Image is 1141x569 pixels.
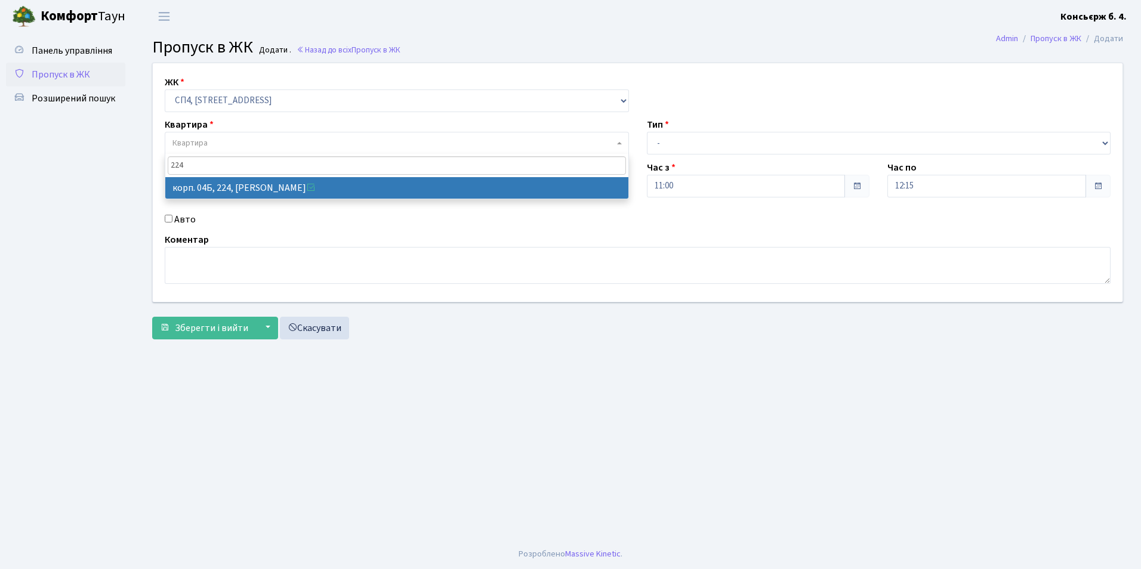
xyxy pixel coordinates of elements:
a: Розширений пошук [6,86,125,110]
a: Admin [996,32,1018,45]
b: Комфорт [41,7,98,26]
label: Час з [647,160,676,175]
label: Квартира [165,117,214,132]
label: Час по [887,160,917,175]
a: Назад до всіхПропуск в ЖК [297,44,400,55]
b: Консьєрж б. 4. [1060,10,1127,23]
a: Пропуск в ЖК [6,63,125,86]
a: Панель управління [6,39,125,63]
span: Таун [41,7,125,27]
label: ЖК [165,75,184,89]
div: Розроблено . [519,548,622,561]
li: корп. 04Б, 224, [PERSON_NAME] [165,177,628,199]
nav: breadcrumb [978,26,1141,51]
a: Massive Kinetic [565,548,621,560]
li: Додати [1081,32,1123,45]
label: Авто [174,212,196,227]
label: Тип [647,117,669,132]
a: Скасувати [280,317,349,339]
span: Панель управління [32,44,112,57]
a: Консьєрж б. 4. [1060,10,1127,24]
small: Додати . [257,45,291,55]
button: Переключити навігацію [149,7,179,26]
label: Коментар [165,233,209,247]
button: Зберегти і вийти [152,317,256,339]
span: Розширений пошук [32,92,115,105]
span: Пропуск в ЖК [152,35,253,59]
span: Пропуск в ЖК [351,44,400,55]
span: Квартира [172,137,208,149]
span: Зберегти і вийти [175,321,248,335]
img: logo.png [12,5,36,29]
span: Пропуск в ЖК [32,68,90,81]
a: Пропуск в ЖК [1031,32,1081,45]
